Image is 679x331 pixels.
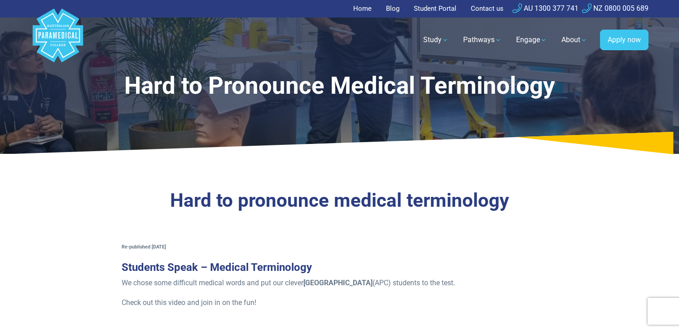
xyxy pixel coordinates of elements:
[122,278,557,288] p: We chose some difficult medical words and put our clever (APC) students to the test.
[122,261,557,274] h3: Students Speak – Medical Terminology
[122,297,557,308] p: Check out this video and join in on the fun!
[303,279,372,287] strong: [GEOGRAPHIC_DATA]
[31,17,85,63] a: Australian Paramedical College
[600,30,648,50] a: Apply now
[108,72,571,100] h1: Hard to Pronounce Medical Terminology
[122,244,166,250] span: Re-published [DATE]
[77,189,602,212] h3: Hard to pronounce medical terminology
[458,27,507,52] a: Pathways
[556,27,593,52] a: About
[418,27,454,52] a: Study
[513,4,578,13] a: AU 1300 377 741
[511,27,552,52] a: Engage
[582,4,648,13] a: NZ 0800 005 689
